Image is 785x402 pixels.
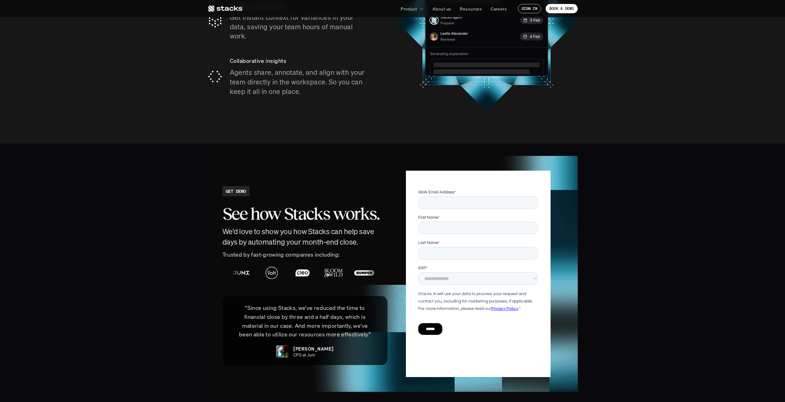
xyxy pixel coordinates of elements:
a: BOOK A DEMO [546,4,578,13]
h4: We'd love to show you how Stacks can help save days by automating your month-end close. [222,226,388,247]
p: Get instant context for variances in your data, saving your team hours of manual work. [230,13,371,41]
p: Agents share, annotate, and align with your team directly in the workspace. So you can keep it al... [230,68,371,96]
a: Resources [456,3,485,14]
h2: See how Stacks works. [222,204,388,223]
h2: GET DEMO [226,188,246,194]
p: About us [432,6,451,12]
p: Product [401,6,417,12]
a: SIGN IN [518,4,541,13]
p: Trusted by fast-growing companies including: [222,250,388,259]
p: Resources [460,6,482,12]
p: Collaborative insights [230,56,371,65]
p: CFO at Juni [293,352,315,358]
p: SIGN IN [522,6,537,11]
a: Careers [487,3,510,14]
p: “Since using Stacks, we've reduced the time to financial close by three and a half days, which is... [232,303,378,339]
a: About us [429,3,455,14]
p: [PERSON_NAME] [293,345,333,352]
iframe: Form 1 [418,189,538,346]
p: Careers [491,6,507,12]
p: BOOK A DEMO [549,6,574,11]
